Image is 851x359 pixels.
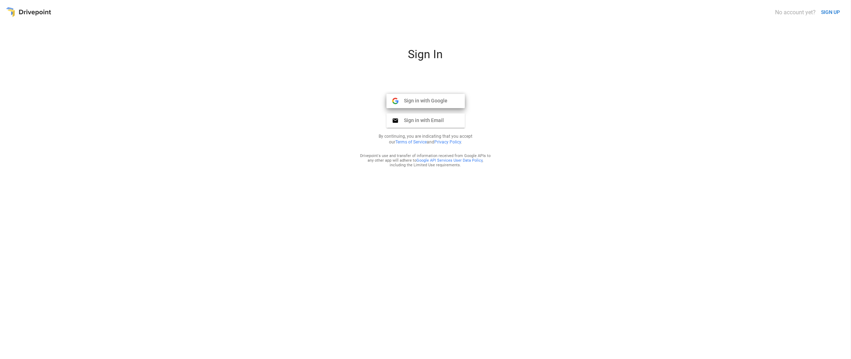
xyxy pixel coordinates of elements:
[775,9,816,16] div: No account yet?
[386,113,465,128] button: Sign in with Email
[399,117,444,123] span: Sign in with Email
[340,47,511,67] div: Sign In
[395,140,427,145] a: Terms of Service
[386,94,465,108] button: Sign in with Google
[370,133,481,145] p: By continuing, you are indicating that you accept our and .
[399,97,448,104] span: Sign in with Google
[360,153,491,167] div: Drivepoint's use and transfer of information received from Google APIs to any other app will adhe...
[818,6,843,19] button: SIGN UP
[434,140,461,145] a: Privacy Policy
[417,158,483,163] a: Google API Services User Data Policy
